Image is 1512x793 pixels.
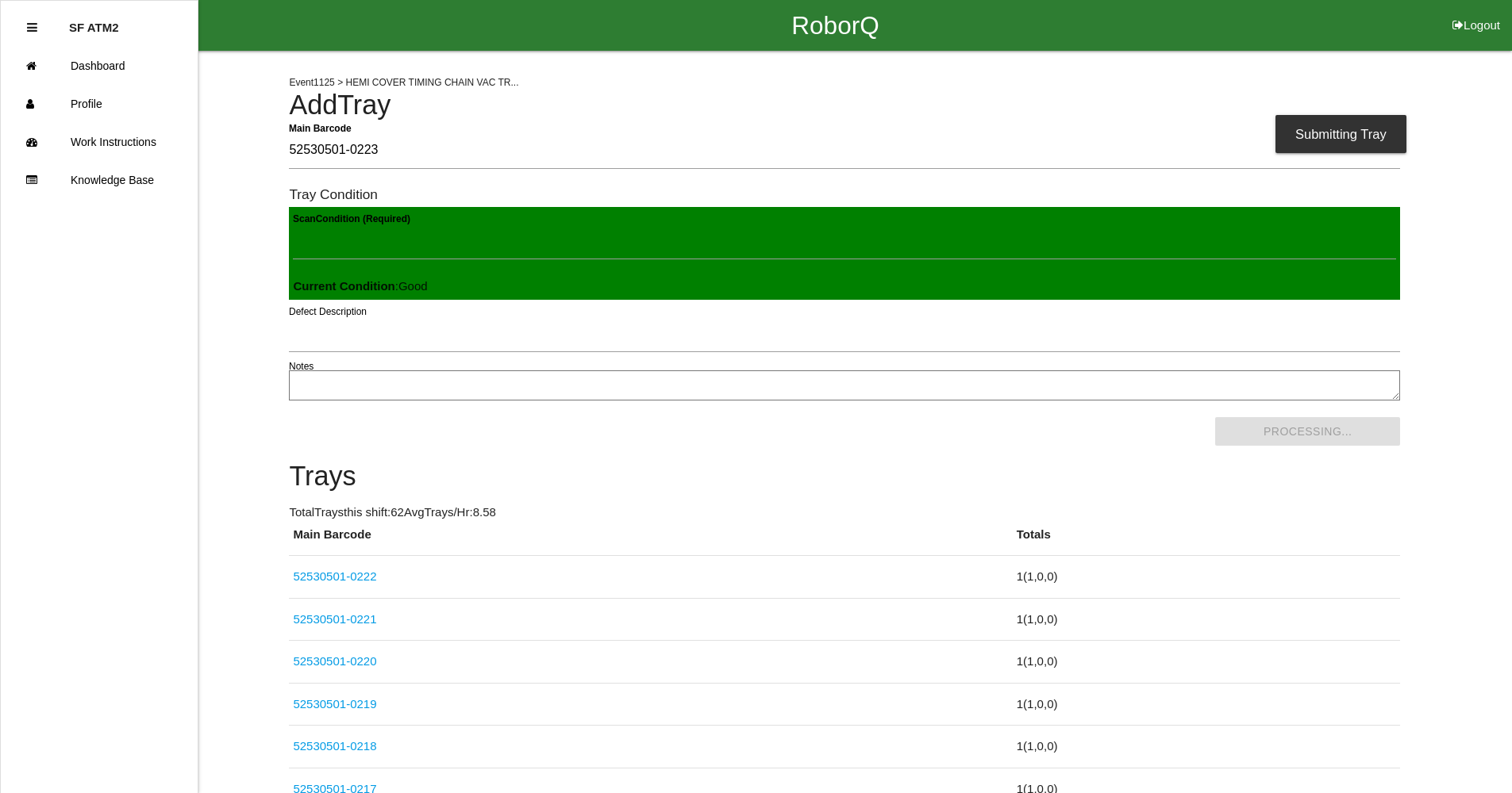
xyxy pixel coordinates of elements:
b: Current Condition [293,279,394,293]
input: Required [289,132,1400,169]
a: Profile [1,85,198,123]
div: Submitting Tray [1275,115,1406,153]
b: Main Barcode [289,122,352,133]
span: : Good [293,279,427,293]
label: Notes [289,359,314,374]
h4: Add Tray [289,90,1400,121]
p: SF ATM2 [69,9,119,34]
td: 1 ( 1 , 0 , 0 ) [1013,556,1401,599]
a: 52530501-0221 [293,612,376,626]
a: Work Instructions [1,123,198,161]
td: 1 ( 1 , 0 , 0 ) [1013,641,1401,684]
span: Event 1125 > HEMI COVER TIMING CHAIN VAC TR... [289,77,518,88]
a: Knowledge Base [1,161,198,199]
td: 1 ( 1 , 0 , 0 ) [1013,598,1401,641]
label: Defect Description [289,305,367,319]
th: Main Barcode [289,526,1012,556]
a: Dashboard [1,47,198,85]
a: 52530501-0222 [293,569,376,583]
a: 52530501-0220 [293,654,376,668]
h6: Tray Condition [289,187,1400,202]
td: 1 ( 1 , 0 , 0 ) [1013,726,1401,768]
td: 1 ( 1 , 0 , 0 ) [1013,683,1401,726]
th: Totals [1013,526,1401,556]
a: 52530501-0219 [293,697,376,711]
b: Scan Condition (Required) [293,213,410,224]
div: Close [27,9,37,47]
p: Total Trays this shift: 62 Avg Trays /Hr: 8.58 [289,504,1400,522]
h4: Trays [289,462,1400,492]
a: 52530501-0218 [293,739,376,753]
